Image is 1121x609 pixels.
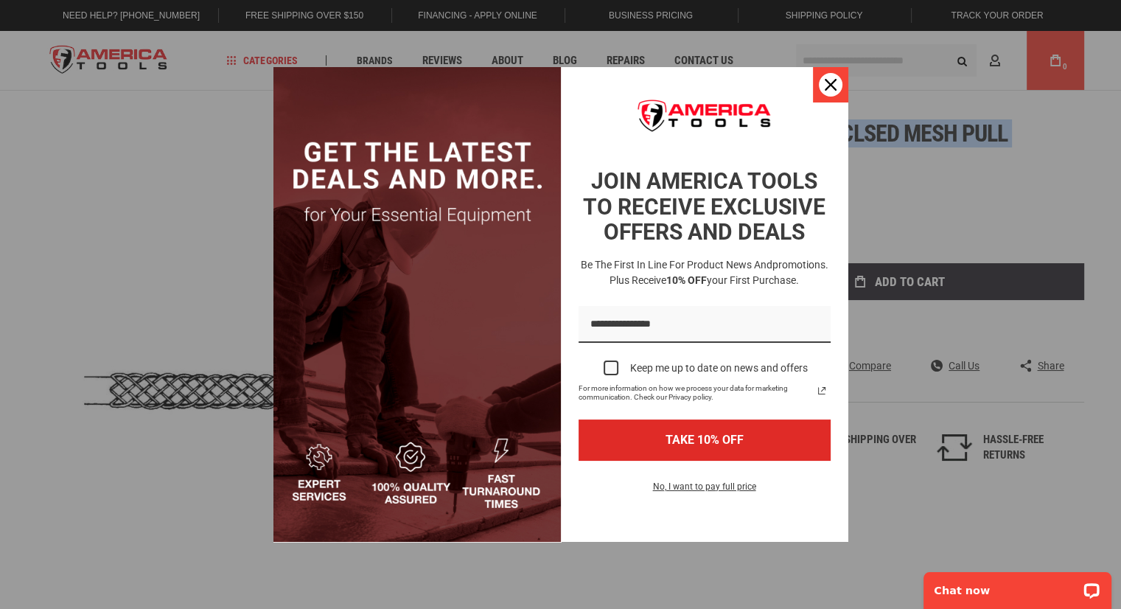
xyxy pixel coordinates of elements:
button: Close [813,67,848,102]
h3: Be the first in line for product news and [576,257,834,288]
button: TAKE 10% OFF [579,420,831,460]
span: For more information on how we process your data for marketing communication. Check our Privacy p... [579,384,813,402]
span: promotions. Plus receive your first purchase. [610,259,828,286]
div: Keep me up to date on news and offers [630,362,808,375]
button: No, I want to pay full price [641,478,768,504]
strong: JOIN AMERICA TOOLS TO RECEIVE EXCLUSIVE OFFERS AND DEALS [583,168,825,245]
iframe: LiveChat chat widget [914,563,1121,609]
a: Read our Privacy Policy [813,382,831,400]
svg: close icon [825,79,837,91]
svg: link icon [813,382,831,400]
strong: 10% OFF [666,274,707,286]
input: Email field [579,306,831,344]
